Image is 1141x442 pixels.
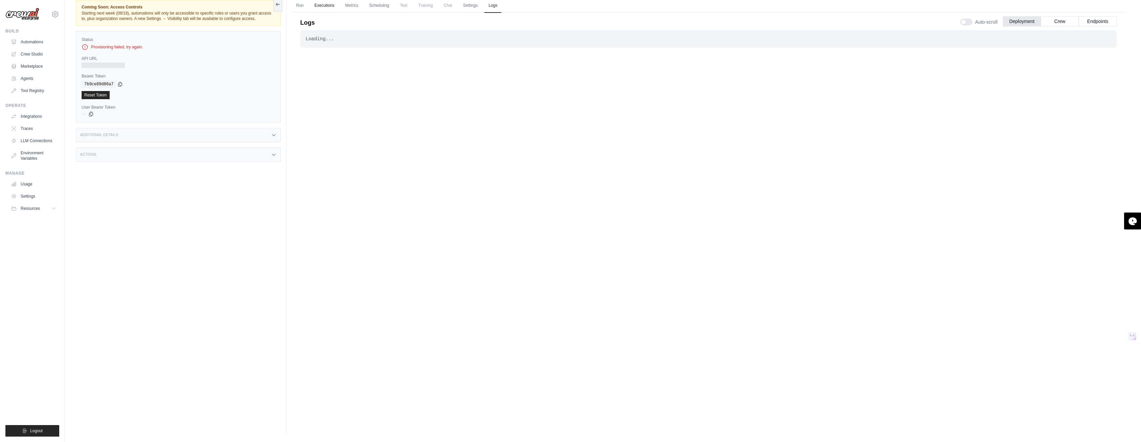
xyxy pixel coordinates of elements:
span: Logout [30,428,43,434]
span: Starting next week (08/18), automations will only be accessible to specific roles or users you gr... [82,11,271,21]
label: User Bearer Token [82,105,275,110]
label: API URL [82,56,275,61]
span: Auto-scroll [975,19,997,25]
a: Settings [8,191,59,202]
a: Tool Registry [8,85,59,96]
a: Integrations [8,111,59,122]
a: Agents [8,73,59,84]
label: Status [82,37,275,42]
button: Crew [1041,16,1079,26]
iframe: Chat Widget [1107,410,1141,442]
a: LLM Connections [8,135,59,146]
button: Resources [8,203,59,214]
a: Crew Studio [8,49,59,60]
span: Coming Soon: Access Controls [82,4,275,10]
h3: Additional Details [80,133,118,137]
button: Deployment [1003,16,1041,26]
label: Bearer Token [82,73,275,79]
div: Provisioning failed, try again. [82,44,275,50]
a: Reset Token [82,91,110,99]
div: Build [5,28,59,34]
a: Automations [8,37,59,47]
button: Endpoints [1079,16,1117,26]
code: 7b9ce89d86a7 [82,80,116,88]
div: Manage [5,171,59,176]
div: Loading... [306,36,1111,42]
span: Resources [21,206,40,211]
img: Logo [5,8,39,21]
h3: Actions [80,153,96,157]
button: Logout [5,425,59,437]
a: Usage [8,179,59,190]
a: Traces [8,123,59,134]
div: Operate [5,103,59,108]
a: Environment Variables [8,148,59,164]
p: Logs [300,18,315,27]
a: Marketplace [8,61,59,72]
